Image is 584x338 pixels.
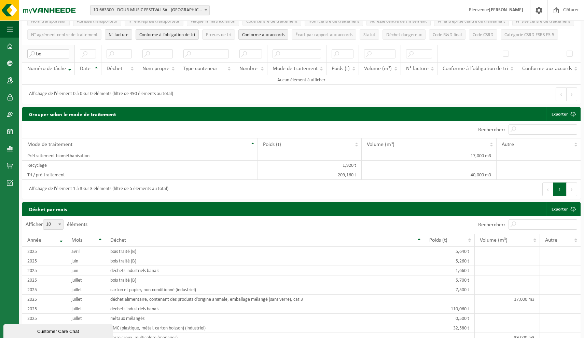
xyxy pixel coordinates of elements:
td: 5,700 t [424,275,474,285]
td: juillet [66,295,105,304]
td: Prétraitement biométhanisation [22,151,258,161]
span: Code CSRD [473,32,493,38]
span: Plaque immatriculation [191,19,235,24]
span: Mode de traitement [27,142,72,147]
span: Autre [545,238,557,243]
span: 10 [43,220,63,229]
span: Nom transporteur [31,19,66,24]
span: Erreurs de tri [206,32,231,38]
span: Volume (m³) [480,238,507,243]
strong: [PERSON_NAME] [489,8,523,13]
td: 2025 [22,314,66,323]
td: juin [66,256,105,266]
button: Conforme à l’obligation de tri : Activate to sort [136,29,199,40]
button: Next [567,182,577,196]
button: Écart par rapport aux accordsÉcart par rapport aux accords: Activate to sort [292,29,356,40]
td: avril [66,247,105,256]
button: Catégorie CSRD ESRS E5-5Catégorie CSRD ESRS E5-5: Activate to sort [501,29,558,40]
span: N° facture [406,66,429,71]
span: Catégorie CSRD ESRS E5-5 [504,32,554,38]
span: Déchet dangereux [386,32,422,38]
iframe: chat widget [3,323,114,338]
span: Année [27,238,41,243]
td: juin [66,266,105,275]
td: 40,000 m3 [362,170,497,180]
span: Nom propre [142,66,169,71]
td: déchets industriels banals [105,304,425,314]
span: Nom centre de traitement [308,19,359,24]
td: 1,920 t [258,161,362,170]
span: Code centre de traitement [246,19,297,24]
a: Exporter [546,202,580,216]
button: 1 [553,182,567,196]
td: 2025 [22,266,66,275]
span: Adresse transporteur [77,19,117,24]
td: bois traité (B) [105,256,425,266]
span: Mois [71,238,82,243]
span: Déchet [110,238,126,243]
button: Adresse centre de traitementAdresse centre de traitement: Activate to sort [366,16,431,26]
button: Previous [542,182,553,196]
span: Poids (t) [429,238,447,243]
span: 10-663300 - DOUR MUSIC FESTIVAL SA - DOUR [91,5,209,15]
button: Code R&D finalCode R&amp;D final: Activate to sort [429,29,465,40]
button: Adresse transporteurAdresse transporteur: Activate to sort [73,16,121,26]
span: N° entreprise transporteur [128,19,180,24]
td: Aucun élément à afficher [22,75,581,85]
td: déchets industriels banals [105,266,425,275]
h2: Grouper selon le mode de traitement [22,107,123,121]
td: 2025 [22,295,66,304]
label: Afficher éléments [26,222,87,227]
td: 32,580 t [424,323,474,333]
span: Date [80,66,91,71]
button: Next [567,87,577,101]
span: Adresse centre de traitement [370,19,427,24]
span: Conforme à l’obligation de tri [139,32,195,38]
h2: Déchet par mois [22,202,74,216]
span: N° facture [109,32,128,38]
button: Plaque immatriculationPlaque immatriculation: Activate to sort [187,16,239,26]
td: juillet [66,275,105,285]
span: 10 [43,219,64,230]
span: Type conteneur [183,66,218,71]
button: Previous [556,87,567,101]
span: Mode de traitement [273,66,318,71]
td: 1,660 t [424,266,474,275]
span: Conforme à l’obligation de tri [443,66,508,71]
span: Écart par rapport aux accords [295,32,352,38]
td: Tri / pré-traitement [22,170,258,180]
button: StatutStatut: Activate to sort [360,29,379,40]
span: Nombre [239,66,258,71]
div: Affichage de l'élément 0 à 0 sur 0 éléments (filtré de 490 éléments au total) [26,88,173,100]
span: Volume (m³) [364,66,392,71]
button: N° agrément centre de traitementN° agrément centre de traitement: Activate to sort [27,29,101,40]
button: Nom transporteurNom transporteur: Activate to sort [27,16,70,26]
span: N° site centre de traitement [516,19,570,24]
td: juillet [66,304,105,314]
td: 5,640 t [424,247,474,256]
td: PMC (plastique, métal, carton boisson) (industriel) [105,323,425,333]
span: Poids (t) [263,142,281,147]
td: déchet alimentaire, contenant des produits d'origine animale, emballage mélangé (sans verre), cat 3 [105,295,425,304]
td: juillet [66,285,105,295]
label: Rechercher: [478,222,505,228]
span: Conforme aux accords [242,32,284,38]
span: Code R&D final [433,32,462,38]
td: carton et papier, non-conditionné (industriel) [105,285,425,295]
td: 0,500 t [424,314,474,323]
td: 7,500 t [424,285,474,295]
button: N° site centre de traitementN° site centre de traitement: Activate to sort [512,16,574,26]
span: Autre [502,142,514,147]
td: 2025 [22,285,66,295]
button: N° entreprise centre de traitementN° entreprise centre de traitement: Activate to sort [434,16,509,26]
td: 5,260 t [424,256,474,266]
span: Volume (m³) [367,142,394,147]
span: Numéro de tâche [27,66,66,71]
td: 17,000 m3 [362,151,497,161]
span: Conforme aux accords [522,66,572,71]
div: Affichage de l'élément 1 à 3 sur 3 éléments (filtré de 5 éléments au total) [26,183,168,195]
td: 17,000 m3 [475,295,540,304]
button: Conforme aux accords : Activate to sort [238,29,288,40]
td: 2025 [22,247,66,256]
td: 2025 [22,304,66,314]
